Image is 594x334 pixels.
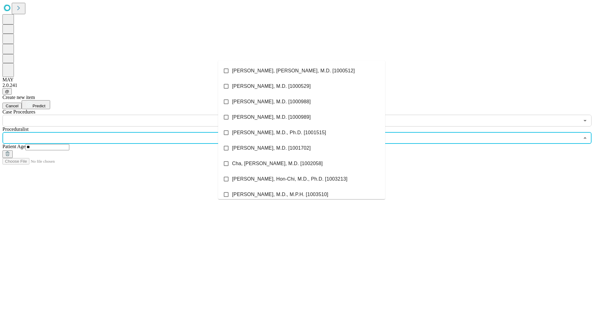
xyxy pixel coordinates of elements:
[2,109,35,114] span: Scheduled Procedure
[581,116,589,125] button: Open
[232,113,311,121] span: [PERSON_NAME], M.D. [1000989]
[232,98,311,105] span: [PERSON_NAME], M.D. [1000988]
[2,126,28,132] span: Proceduralist
[581,134,589,142] button: Close
[32,104,45,108] span: Predict
[2,77,592,83] div: MAY
[22,100,50,109] button: Predict
[2,88,12,95] button: @
[2,95,35,100] span: Create new item
[232,175,347,183] span: [PERSON_NAME], Hon-Chi, M.D., Ph.D. [1003213]
[5,89,9,94] span: @
[232,83,311,90] span: [PERSON_NAME], M.D. [1000529]
[2,144,25,149] span: Patient Age
[232,129,326,136] span: [PERSON_NAME], M.D., Ph.D. [1001515]
[2,103,22,109] button: Cancel
[232,191,328,198] span: [PERSON_NAME], M.D., M.P.H. [1003510]
[232,160,323,167] span: Cha, [PERSON_NAME], M.D. [1002058]
[2,83,592,88] div: 2.0.241
[6,104,19,108] span: Cancel
[232,144,311,152] span: [PERSON_NAME], M.D. [1001702]
[232,67,355,75] span: [PERSON_NAME], [PERSON_NAME], M.D. [1000512]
